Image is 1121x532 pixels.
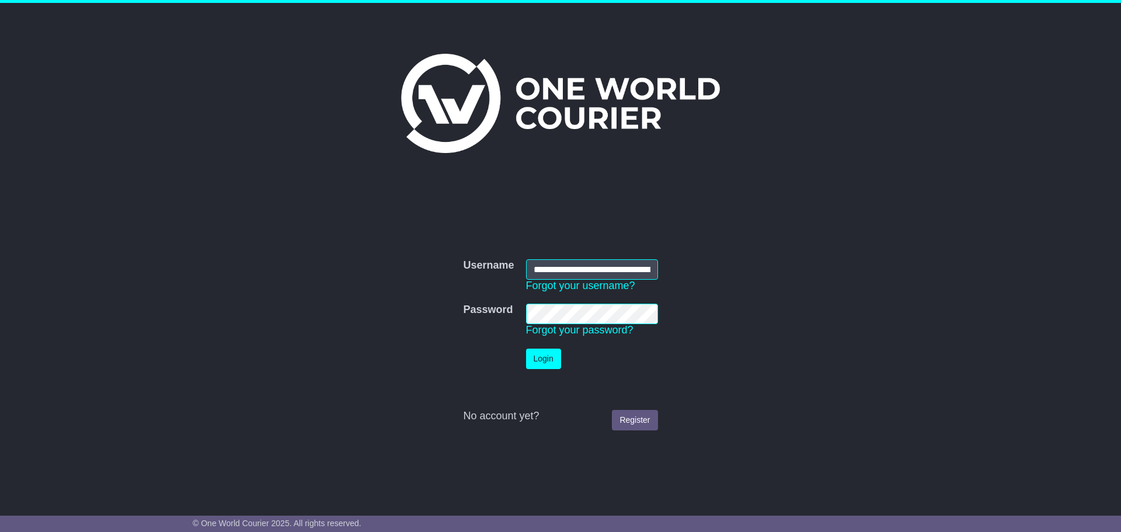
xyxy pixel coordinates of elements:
span: © One World Courier 2025. All rights reserved. [193,519,361,528]
a: Forgot your password? [526,324,633,336]
a: Register [612,410,657,430]
label: Password [463,304,513,317]
a: Forgot your username? [526,280,635,291]
button: Login [526,349,561,369]
img: One World [401,54,720,153]
label: Username [463,259,514,272]
div: No account yet? [463,410,657,423]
